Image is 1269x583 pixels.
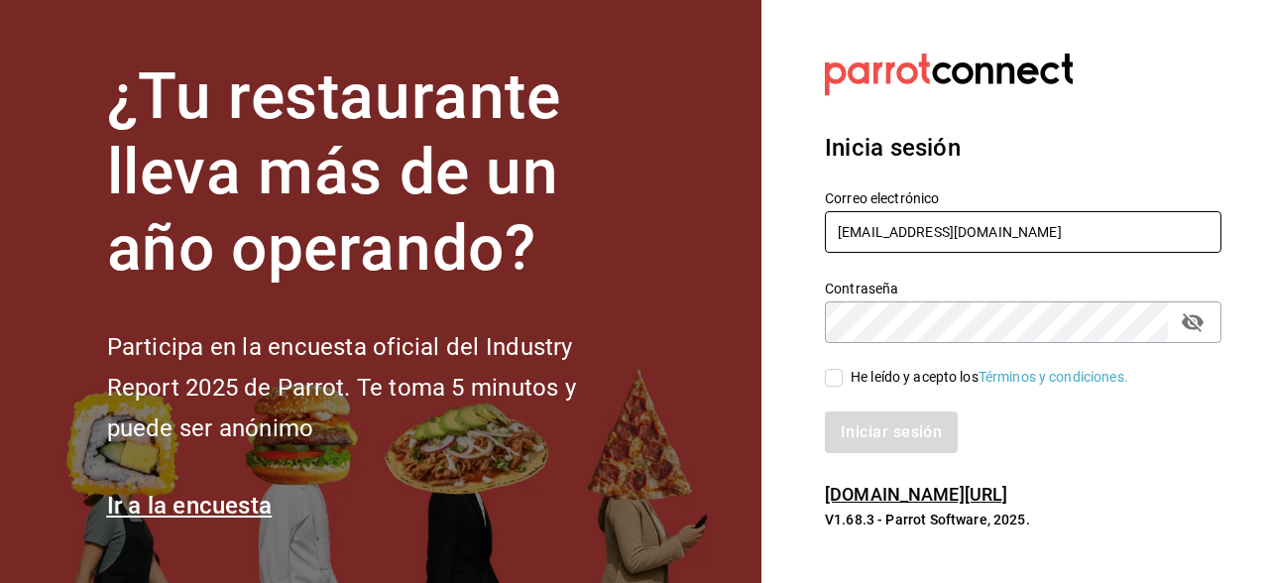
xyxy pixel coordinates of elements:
input: Ingresa tu correo electrónico [825,211,1221,253]
a: [DOMAIN_NAME][URL] [825,484,1007,505]
label: Contraseña [825,281,1221,294]
h1: ¿Tu restaurante lleva más de un año operando? [107,59,642,288]
h2: Participa en la encuesta oficial del Industry Report 2025 de Parrot. Te toma 5 minutos y puede se... [107,327,642,448]
h3: Inicia sesión [825,130,1221,166]
button: passwordField [1176,305,1210,339]
p: V1.68.3 - Parrot Software, 2025. [825,510,1221,529]
div: He leído y acepto los [851,367,1128,388]
label: Correo electrónico [825,190,1221,204]
a: Términos y condiciones. [979,369,1128,385]
a: Ir a la encuesta [107,492,273,520]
